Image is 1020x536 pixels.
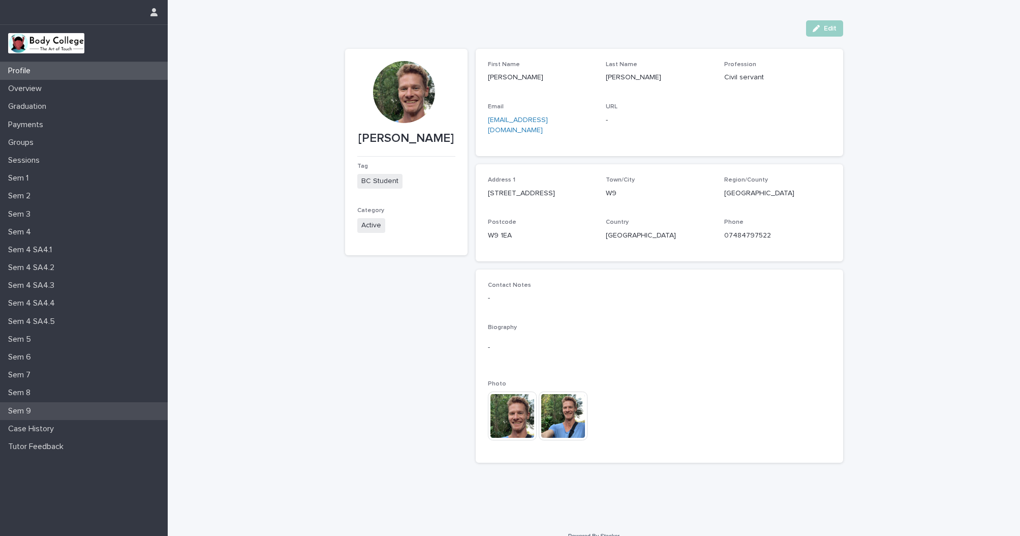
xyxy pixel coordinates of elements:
p: Case History [4,424,62,434]
p: Sem 4 SA4.5 [4,317,63,326]
span: Category [357,207,384,214]
p: [PERSON_NAME] [488,72,594,83]
p: Sem 4 [4,227,39,237]
span: Phone [724,219,744,225]
p: Groups [4,138,42,147]
p: Graduation [4,102,54,111]
p: Sem 2 [4,191,39,201]
span: Address 1 [488,177,515,183]
p: Sem 6 [4,352,39,362]
p: Sem 5 [4,335,39,344]
p: [STREET_ADDRESS] [488,188,594,199]
span: Email [488,104,504,110]
p: Sem 4 SA4.1 [4,245,60,255]
p: Sem 8 [4,388,39,398]
p: Civil servant [724,72,830,83]
span: URL [606,104,617,110]
p: Sessions [4,156,48,165]
p: Sem 1 [4,173,37,183]
p: - [606,115,712,126]
p: Sem 7 [4,370,39,380]
p: [PERSON_NAME] [606,72,712,83]
p: Sem 4 SA4.3 [4,281,63,290]
span: Photo [488,381,506,387]
span: BC Student [357,174,403,189]
span: Profession [724,62,756,68]
p: Overview [4,84,50,94]
span: Region/County [724,177,768,183]
p: [GEOGRAPHIC_DATA] [606,230,712,241]
span: Postcode [488,219,516,225]
p: Sem 3 [4,210,39,219]
p: W9 1EA [488,230,594,241]
span: Country [606,219,629,225]
p: - [488,342,831,353]
p: Payments [4,120,51,130]
span: Last Name [606,62,637,68]
span: Edit [824,25,837,32]
p: Sem 4 SA4.4 [4,299,63,308]
button: Edit [806,20,843,37]
a: [EMAIL_ADDRESS][DOMAIN_NAME] [488,116,548,134]
p: Profile [4,66,39,76]
p: W9 [606,188,712,199]
p: Sem 9 [4,406,39,416]
p: [GEOGRAPHIC_DATA] [724,188,830,199]
span: Town/City [606,177,635,183]
span: Tag [357,163,368,169]
span: Active [357,218,385,233]
p: [PERSON_NAME] [357,131,455,146]
span: First Name [488,62,520,68]
p: Tutor Feedback [4,442,72,452]
p: - [488,293,831,304]
span: Contact Notes [488,282,531,288]
p: Sem 4 SA4.2 [4,263,63,273]
span: Biography [488,324,517,331]
a: 07484797522 [724,232,771,239]
img: xvtzy2PTuGgGH0xbwGb2 [8,33,84,53]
